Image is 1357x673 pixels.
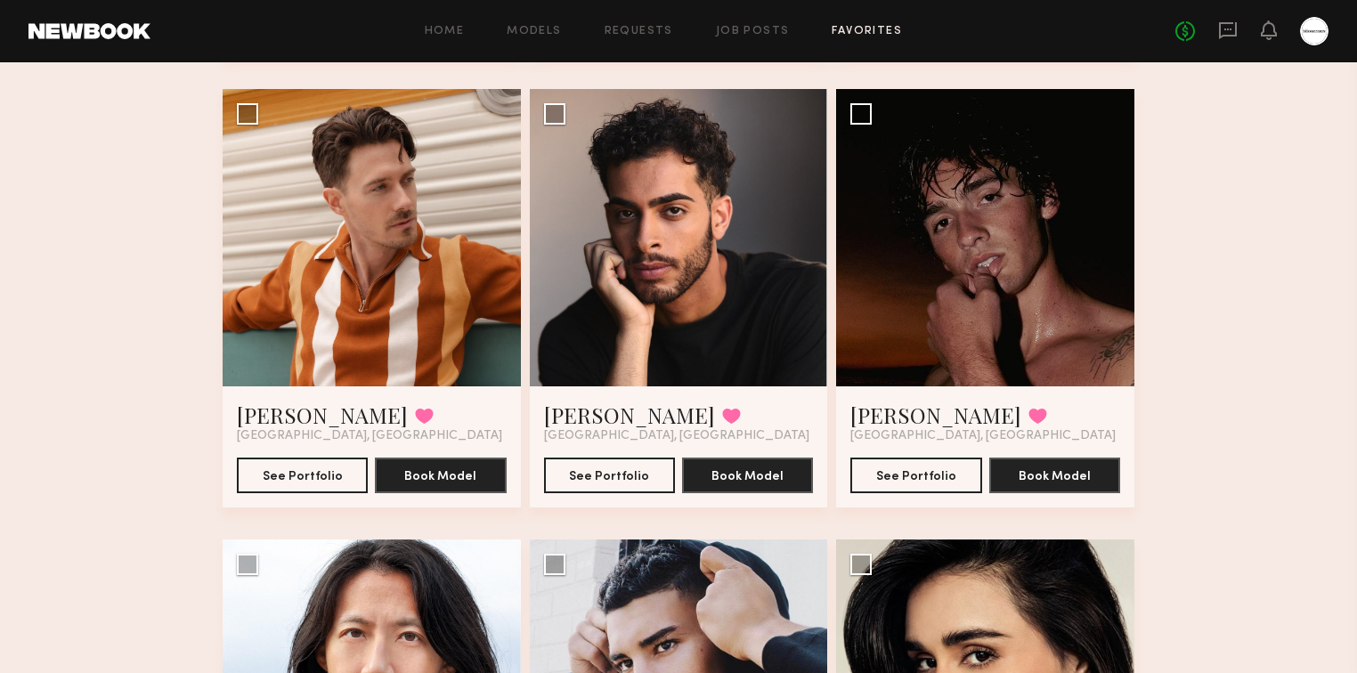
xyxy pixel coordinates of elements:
span: [GEOGRAPHIC_DATA], [GEOGRAPHIC_DATA] [850,429,1116,443]
a: [PERSON_NAME] [850,401,1021,429]
a: Home [425,26,465,37]
a: [PERSON_NAME] [544,401,715,429]
span: [GEOGRAPHIC_DATA], [GEOGRAPHIC_DATA] [237,429,502,443]
a: Book Model [682,467,813,482]
a: Book Model [375,467,506,482]
button: Book Model [682,458,813,493]
button: Book Model [989,458,1120,493]
a: Job Posts [716,26,790,37]
a: [PERSON_NAME] [237,401,408,429]
button: See Portfolio [850,458,981,493]
span: [GEOGRAPHIC_DATA], [GEOGRAPHIC_DATA] [544,429,809,443]
a: Requests [605,26,673,37]
button: See Portfolio [544,458,675,493]
button: See Portfolio [237,458,368,493]
button: Book Model [375,458,506,493]
a: Book Model [989,467,1120,482]
a: Favorites [832,26,902,37]
a: Models [507,26,561,37]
